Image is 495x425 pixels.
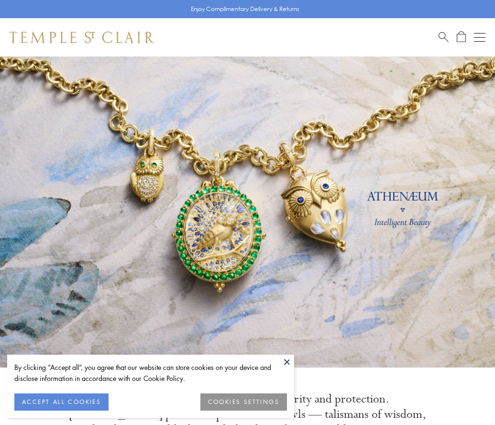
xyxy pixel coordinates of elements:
[10,32,154,43] img: Temple St. Clair
[474,32,485,43] button: Open navigation
[457,31,466,43] a: Open Shopping Bag
[191,4,299,14] p: Enjoy Complimentary Delivery & Returns
[14,393,109,411] button: ACCEPT ALL COOKIES
[14,362,287,384] div: By clicking “Accept all”, you agree that our website can store cookies on your device and disclos...
[439,31,449,43] a: Search
[200,393,287,411] button: COOKIES SETTINGS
